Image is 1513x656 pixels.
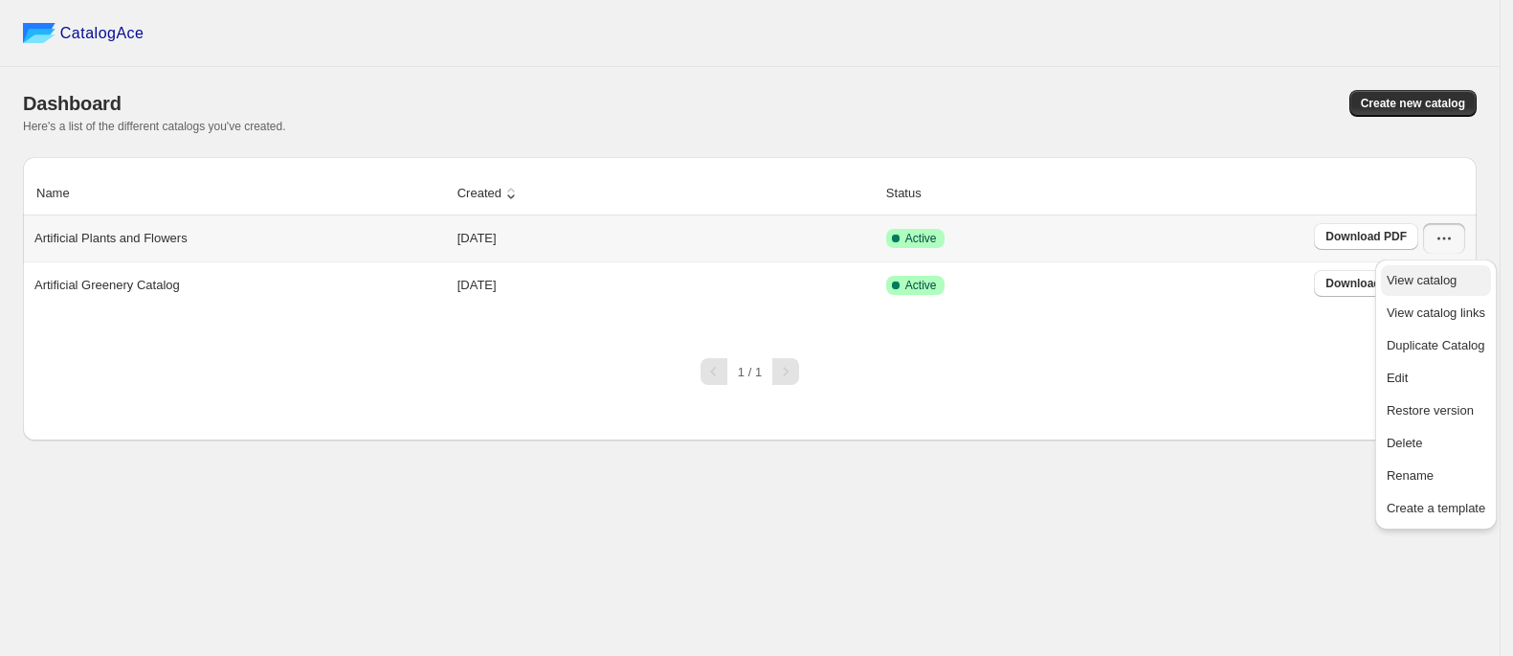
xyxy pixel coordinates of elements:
span: View catalog links [1387,305,1485,320]
td: [DATE] [452,215,880,261]
p: Artificial Greenery Catalog [34,276,180,295]
a: Download PDF [1314,270,1418,297]
span: Download PDF [1325,229,1407,244]
span: Restore version [1387,403,1474,418]
span: Edit [1387,371,1408,385]
span: Rename [1387,468,1434,483]
span: View catalog [1387,273,1457,287]
td: [DATE] [452,261,880,308]
button: Create new catalog [1349,90,1477,117]
span: Duplicate Catalog [1387,338,1485,352]
button: Created [455,175,523,212]
span: Create a template [1387,501,1485,515]
button: Name [33,175,92,212]
span: Delete [1387,436,1423,450]
span: Active [905,231,937,246]
span: Create new catalog [1361,96,1465,111]
span: Active [905,278,937,293]
span: Dashboard [23,93,122,114]
span: Download PDF [1325,276,1407,291]
p: Artificial Plants and Flowers [34,229,188,248]
img: catalog ace [23,23,56,43]
span: CatalogAce [60,24,145,43]
span: Here's a list of the different catalogs you've created. [23,120,286,133]
button: Status [883,175,944,212]
span: 1 / 1 [738,365,762,379]
a: Download PDF [1314,223,1418,250]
